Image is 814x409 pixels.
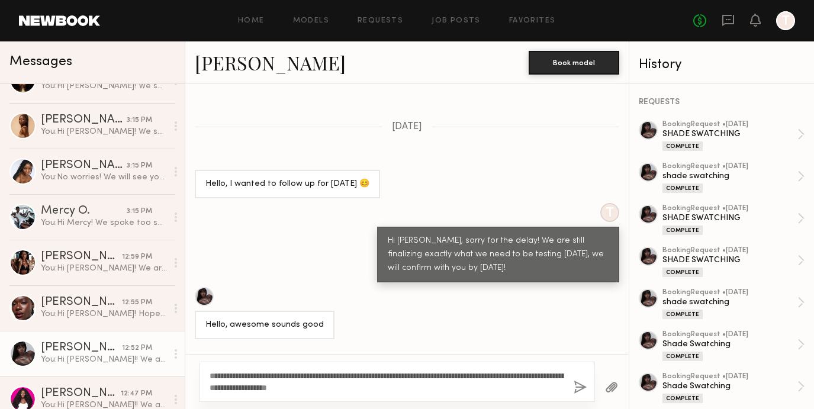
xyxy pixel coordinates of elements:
[662,352,703,361] div: Complete
[127,206,152,217] div: 3:15 PM
[662,339,797,350] div: Shade Swatching
[662,212,797,224] div: SHADE SWATCHING
[41,251,122,263] div: [PERSON_NAME]
[662,331,797,339] div: booking Request • [DATE]
[662,255,797,266] div: SHADE SWATCHING
[358,17,403,25] a: Requests
[662,205,797,212] div: booking Request • [DATE]
[122,297,152,308] div: 12:55 PM
[662,205,805,235] a: bookingRequest •[DATE]SHADE SWATCHINGComplete
[662,289,797,297] div: booking Request • [DATE]
[195,50,346,75] a: [PERSON_NAME]
[41,388,121,400] div: [PERSON_NAME]
[41,297,122,308] div: [PERSON_NAME]
[662,394,703,403] div: Complete
[639,98,805,107] div: REQUESTS
[388,234,609,275] div: Hi [PERSON_NAME], sorry for the delay! We are still finalizing exactly what we need to be testing...
[205,318,324,332] div: Hello, awesome sounds good
[238,17,265,25] a: Home
[205,178,369,191] div: Hello, I wanted to follow up for [DATE] 😊
[662,310,703,319] div: Complete
[662,226,703,235] div: Complete
[662,373,805,403] a: bookingRequest •[DATE]Shade SwatchingComplete
[9,55,72,69] span: Messages
[662,331,805,361] a: bookingRequest •[DATE]Shade SwatchingComplete
[41,205,127,217] div: Mercy O.
[432,17,481,25] a: Job Posts
[41,114,127,126] div: [PERSON_NAME]
[41,172,167,183] div: You: No worries! We will see you at the next one :)
[662,247,797,255] div: booking Request • [DATE]
[662,170,797,182] div: shade swatching
[776,11,795,30] a: T
[41,160,127,172] div: [PERSON_NAME]
[122,343,152,354] div: 12:52 PM
[662,183,703,193] div: Complete
[529,51,619,75] button: Book model
[127,115,152,126] div: 3:15 PM
[127,160,152,172] div: 3:15 PM
[662,141,703,151] div: Complete
[529,57,619,67] a: Book model
[41,126,167,137] div: You: Hi [PERSON_NAME]! We spoke too soon, we are no longer needing to conduct model swatching [DA...
[662,247,805,277] a: bookingRequest •[DATE]SHADE SWATCHINGComplete
[293,17,329,25] a: Models
[662,268,703,277] div: Complete
[41,217,167,228] div: You: Hi Mercy! We spoke too soon, we are no longer needing to conduct model swatching [DATE], but...
[41,263,167,274] div: You: Hi [PERSON_NAME]! We are planning another swatch shoot for [DATE], and wanted to see your po...
[41,342,122,354] div: [PERSON_NAME]
[662,381,797,392] div: Shade Swatching
[662,121,797,128] div: booking Request • [DATE]
[122,252,152,263] div: 12:59 PM
[639,58,805,72] div: History
[41,308,167,320] div: You: Hi [PERSON_NAME]! Hope you're doing well! We are planning for another swatch shoot [DATE][DA...
[662,297,797,308] div: shade swatching
[509,17,556,25] a: Favorites
[41,354,167,365] div: You: Hi [PERSON_NAME]!! We are finalizing our plans for [DATE] swatch testing and wanted to give ...
[392,122,422,132] span: [DATE]
[662,163,805,193] a: bookingRequest •[DATE]shade swatchingComplete
[662,128,797,140] div: SHADE SWATCHING
[121,388,152,400] div: 12:47 PM
[662,163,797,170] div: booking Request • [DATE]
[662,121,805,151] a: bookingRequest •[DATE]SHADE SWATCHINGComplete
[41,80,167,92] div: You: Hi [PERSON_NAME]! We spoke too soon, we are no longer needing to conduct model swatching [DA...
[662,289,805,319] a: bookingRequest •[DATE]shade swatchingComplete
[662,373,797,381] div: booking Request • [DATE]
